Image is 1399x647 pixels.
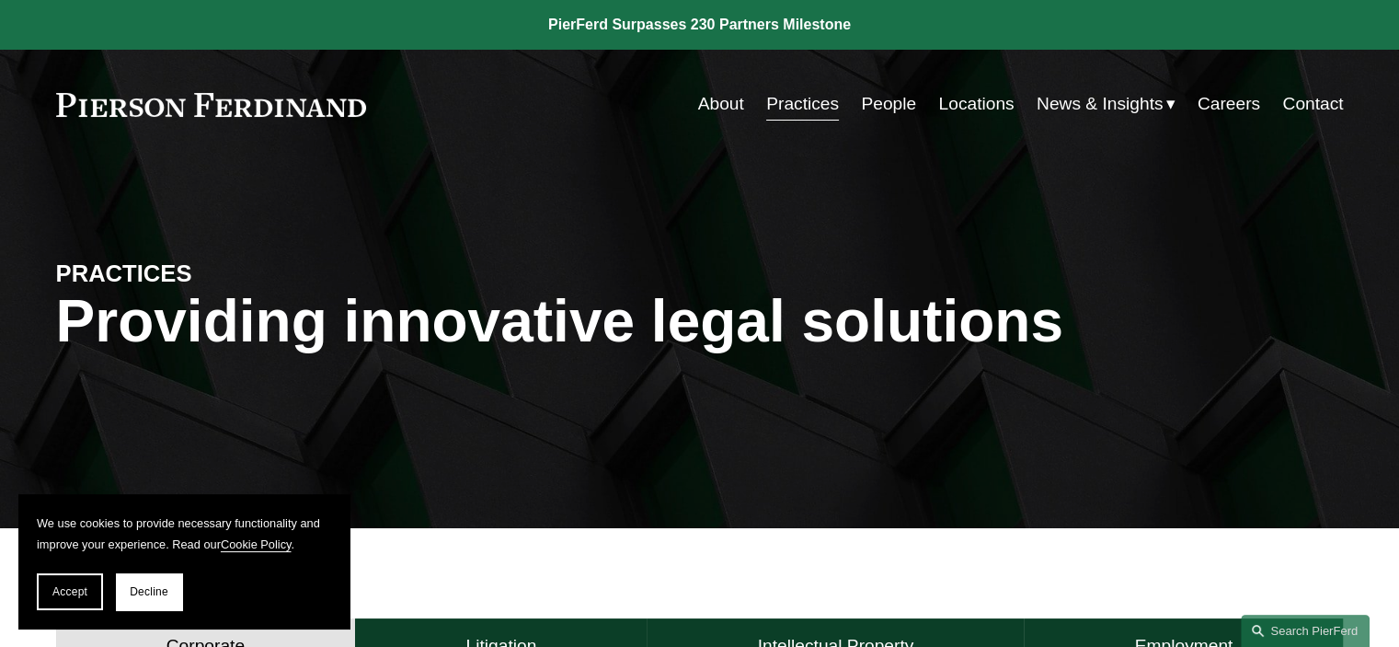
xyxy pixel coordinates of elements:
[221,537,292,551] a: Cookie Policy
[37,513,331,555] p: We use cookies to provide necessary functionality and improve your experience. Read our .
[766,87,839,121] a: Practices
[861,87,916,121] a: People
[1241,615,1370,647] a: Search this site
[130,585,168,598] span: Decline
[698,87,744,121] a: About
[56,288,1344,355] h1: Providing innovative legal solutions
[18,494,350,629] section: Cookie banner
[1037,87,1175,121] a: folder dropdown
[116,573,182,610] button: Decline
[56,259,378,288] h4: PRACTICES
[1282,87,1343,121] a: Contact
[938,87,1014,121] a: Locations
[52,585,87,598] span: Accept
[1037,88,1164,121] span: News & Insights
[1198,87,1260,121] a: Careers
[37,573,103,610] button: Accept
